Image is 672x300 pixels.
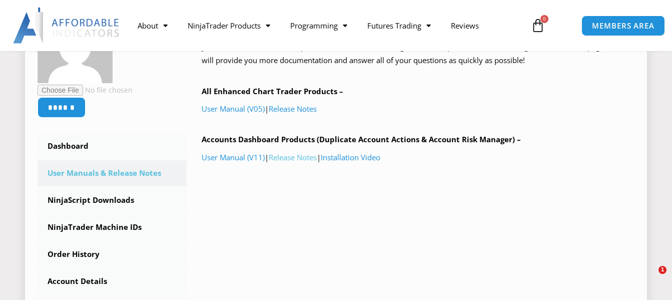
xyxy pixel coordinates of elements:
a: NinjaTrader Products [178,14,280,37]
nav: Menu [128,14,524,37]
img: LogoAI | Affordable Indicators – NinjaTrader [13,8,121,44]
a: Account Details [38,268,187,294]
b: Accounts Dashboard Products (Duplicate Account Actions & Account Risk Manager) – [202,134,521,144]
a: team [364,42,381,52]
a: Reviews [441,14,489,37]
p: | | [202,151,634,165]
a: Dashboard [38,133,187,159]
span: 0 [540,15,548,23]
iframe: Intercom live chat [638,266,662,290]
p: | [202,102,634,116]
span: 1 [658,266,666,274]
a: Release Notes [269,152,317,162]
a: MEMBERS AREA [581,16,665,36]
a: About [128,14,178,37]
a: User Manuals & Release Notes [38,160,187,186]
a: NinjaScript Downloads [38,187,187,213]
a: User Manual (V11) [202,152,265,162]
a: Installation Video [321,152,380,162]
iframe: Intercom notifications message [472,203,672,273]
b: All Enhanced Chart Trader Products – [202,86,343,96]
a: 0 [516,11,560,40]
a: NinjaTrader Machine IDs [38,214,187,240]
a: Release Notes [269,104,317,114]
a: Programming [280,14,357,37]
span: MEMBERS AREA [592,22,654,30]
a: Order History [38,241,187,267]
a: User Manual (V05) [202,104,265,114]
a: Futures Trading [357,14,441,37]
